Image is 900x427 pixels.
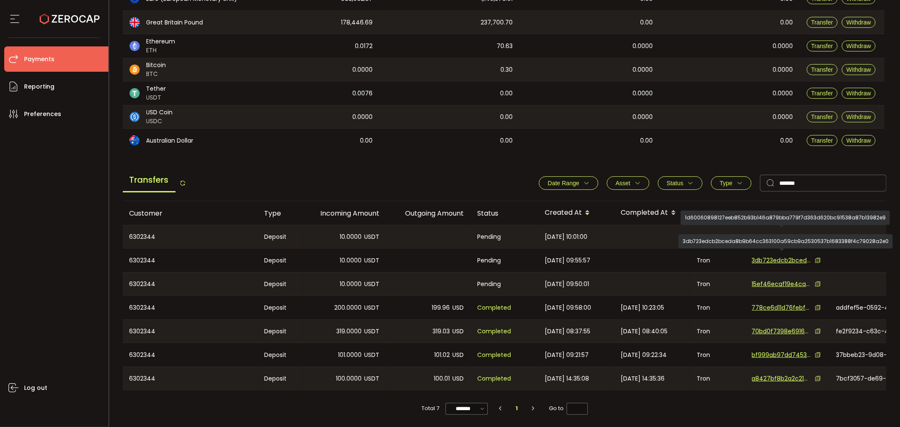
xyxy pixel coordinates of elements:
div: Tron [690,320,745,343]
img: eth_portfolio.svg [130,41,140,51]
span: 10.0000 [340,279,362,289]
span: Preferences [24,108,61,120]
span: [DATE] 08:40:05 [621,327,668,336]
span: 0.0000 [773,65,793,75]
span: Type [720,180,732,186]
span: Transfer [811,114,833,120]
div: 6302344 [123,343,258,367]
button: Withdraw [842,64,876,75]
span: 0.00 [500,89,513,98]
span: 0.0000 [353,112,373,122]
div: Tron [690,296,745,319]
span: Tether [146,84,166,93]
span: Pending [478,279,501,289]
span: USD [453,374,464,384]
div: Tron [690,367,745,390]
span: Date Range [548,180,579,186]
span: Completed [478,350,511,360]
div: Tron [690,249,745,272]
span: Asset [616,180,630,186]
span: Transfer [811,43,833,49]
span: Withdraw [846,114,871,120]
div: 6302344 [123,225,258,248]
span: [DATE] 09:21:57 [545,350,589,360]
li: 1 [509,403,524,414]
span: fe2f9234-c63c-4e17-ae29-2933f1000aef [836,327,895,336]
span: 100.01 [434,374,450,384]
span: Pending [478,256,501,265]
span: Transfer [811,66,833,73]
span: 0.00 [360,136,373,146]
span: 0.0000 [633,89,653,98]
div: Tx Hash [745,208,830,218]
span: Go to [549,403,588,414]
button: Transfer [807,135,838,146]
div: 1d60060898127eeb852b93b146a879bba779f7d363d620bc91538a87b13982e9 [681,211,890,225]
span: 70bd0f7398e6916de17a475fc732100bf9b88023435f9bc03dc9d6566f49eb0e [752,327,811,336]
span: ETH [146,46,176,55]
span: 0.00 [781,136,793,146]
span: addfef5e-0592-4569-a4bb-07a7b833ff54 [836,303,895,312]
button: Withdraw [842,88,876,99]
span: USD [453,303,464,313]
div: 6302344 [123,249,258,272]
span: [DATE] 09:58:00 [545,303,592,313]
span: USDT [146,93,166,102]
span: Ethereum [146,37,176,46]
span: 15ef46ecaf19e4ca08d0b94ac07a27c9c27a7a582679d063fab552b7fcb1bde6 [752,280,811,289]
span: 200.0000 [335,303,362,313]
span: 0.30 [501,65,513,75]
span: 178,446.69 [341,18,373,27]
span: Withdraw [846,66,871,73]
span: Bitcoin [146,61,166,70]
span: Log out [24,382,47,394]
span: 0.0000 [773,112,793,122]
span: 0.0000 [773,89,793,98]
div: Deposit [258,343,302,367]
img: gbp_portfolio.svg [130,17,140,27]
span: 7bcf3057-de69-4eea-8338-87bbb893f3a2 [836,374,895,383]
span: 778ce6d11d76febfd14b9e3a120ee6a3ab6e1714b64eecd2a2edddb7d3959904 [752,303,811,312]
span: 0.00 [641,136,653,146]
div: 6302344 [123,367,258,390]
span: 10.0000 [340,232,362,242]
iframe: Chat Widget [858,386,900,427]
button: Asset [607,176,649,190]
span: 0.0000 [633,112,653,122]
span: 100.0000 [336,374,362,384]
button: Withdraw [842,17,876,28]
button: Withdraw [842,135,876,146]
span: [DATE] 09:50:01 [545,279,589,289]
img: usdc_portfolio.svg [130,112,140,122]
span: [DATE] 09:22:34 [621,350,667,360]
span: 37bbeb23-9d08-4e6d-a8b2-851ff25252e3 [836,351,895,359]
button: Transfer [807,41,838,51]
span: Completed [478,303,511,313]
span: 0.0000 [773,41,793,51]
span: 1d60060898127eeb852b93b146a879bba779f7d363d620bc91538a87b13982e9 [752,232,811,241]
span: Payments [24,53,54,65]
span: Completed [478,327,511,336]
span: 199.96 [432,303,450,313]
span: Status [667,180,684,186]
span: USDT [365,350,380,360]
span: a8427bf8b2a2c218655910e6d6b65c88b897bc5f6458f1993d8c4035851761de [752,374,811,383]
button: Status [658,176,703,190]
span: Total 7 [422,403,439,414]
div: Outgoing Amount [386,208,471,218]
span: [DATE] 14:35:08 [545,374,589,384]
span: Withdraw [846,137,871,144]
span: USDT [365,327,380,336]
div: Status [471,208,538,218]
span: 0.0076 [353,89,373,98]
span: Transfer [811,90,833,97]
span: USDC [146,117,173,126]
button: Withdraw [842,41,876,51]
span: 0.0000 [353,65,373,75]
span: [DATE] 09:55:57 [545,256,591,265]
span: USD [453,350,464,360]
button: Transfer [807,111,838,122]
span: [DATE] 14:35:36 [621,374,665,384]
span: Pending [478,232,501,242]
